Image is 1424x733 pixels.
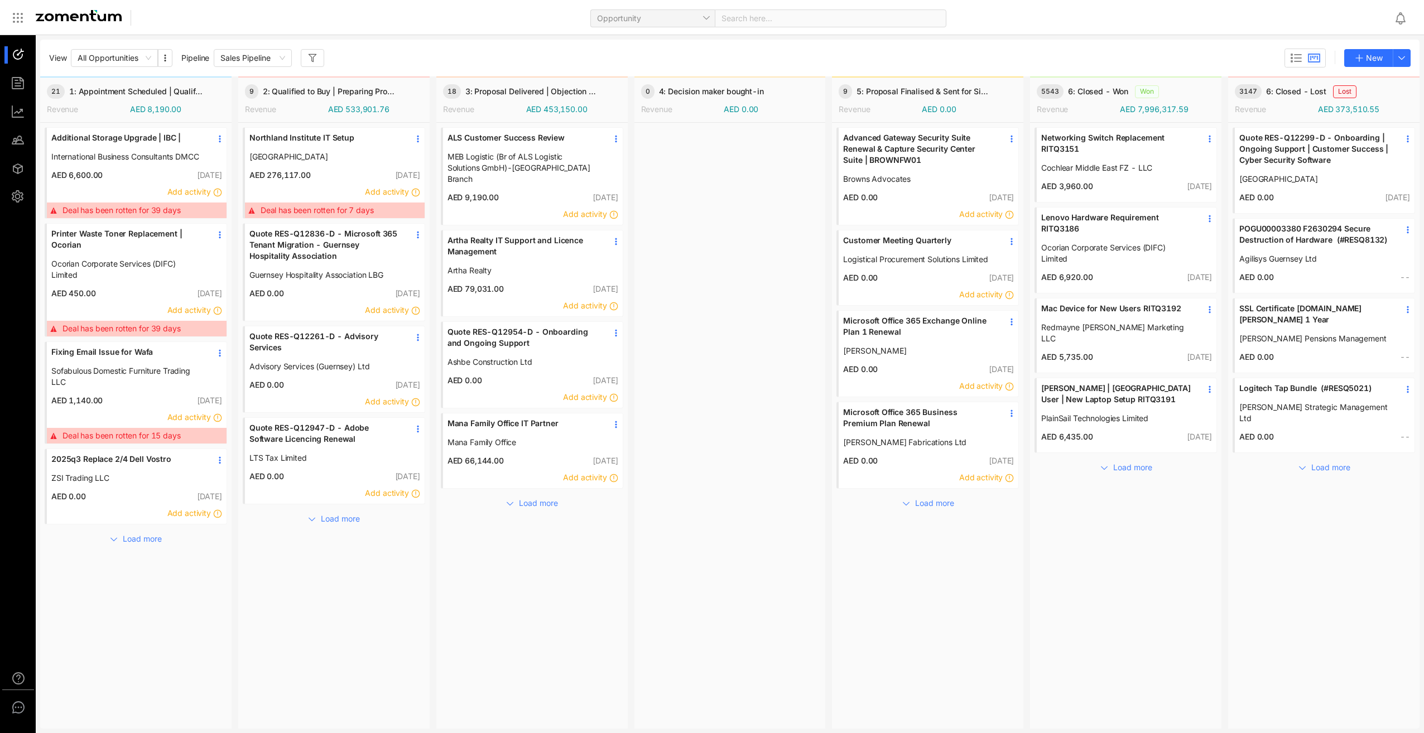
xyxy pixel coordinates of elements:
a: Mac Device for New Users RITQ3192 [1041,303,1191,322]
span: AED 0.00 [839,455,878,466]
span: AED 0.00 [1235,272,1274,283]
a: Ocorian Corporate Services (DIFC) Limited [1041,242,1191,264]
span: AED 7,996,317.59 [1120,104,1189,115]
div: Artha Realty IT Support and Licence ManagementArtha RealtyAED 79,031.00[DATE]Add activity [441,230,623,317]
div: Printer Waste Toner Replacement | OcorianOcorian Corporate Services (DIFC) LimitedAED 450.00[DATE... [45,223,227,337]
span: Add activity [167,412,211,422]
a: [GEOGRAPHIC_DATA] [249,151,399,162]
span: AED 0.00 [1235,431,1274,442]
div: Microsoft Office 365 Business Premium Plan Renewal[PERSON_NAME] Fabrications LtdAED 0.00[DATE]Add... [836,402,1019,489]
span: AED 0.00 [922,104,956,115]
span: [DATE] [1187,181,1212,191]
span: AED 450.00 [47,288,96,299]
span: Artha Realty [448,265,597,276]
a: Cochlear Middle East FZ - LLC [1041,162,1191,173]
div: Networking Switch Replacement RITQ3151Cochlear Middle East FZ - LLCAED 3,960.00[DATE] [1035,127,1217,202]
span: 2025q3 Replace 2/4 Dell Vostro [51,454,201,465]
span: AED 1,140.00 [47,395,103,406]
span: Customer Meeting Quarterly [843,235,993,246]
a: Microsoft Office 365 Business Premium Plan Renewal [843,407,993,437]
span: Add activity [167,305,211,315]
span: Won [1135,85,1159,98]
span: Pipeline [181,52,209,64]
a: Quote RES-Q12299-D - Onboarding | Ongoing Support | Customer Success | Cyber Security Software [1239,132,1389,173]
span: 3: Proposal Delivered | Objection Handling [465,86,602,97]
a: MEB Logistic (Br of ALS Logistic Solutions GmbH)-[GEOGRAPHIC_DATA] Branch [448,151,597,185]
span: Quote RES-Q12947-D - Adobe Software Licencing Renewal [249,422,399,445]
span: [DATE] [197,170,222,180]
div: 2025q3 Replace 2/4 Dell VostroZSI Trading LLCAED 0.00[DATE]Add activity [45,449,227,524]
span: Add activity [365,397,408,406]
span: Deal has been rotten for 39 days [62,323,181,334]
span: AED 0.00 [839,364,878,375]
span: AED 0.00 [1235,192,1274,203]
span: AED 0.00 [839,272,878,283]
a: Logistical Procurement Solutions Limited [843,254,993,265]
span: 9 [245,84,258,99]
a: Ashbe Construction Ltd [448,356,597,368]
div: Microsoft Office 365 Exchange Online Plan 1 Renewal[PERSON_NAME]AED 0.00[DATE]Add activity [836,310,1019,397]
span: [DATE] [395,471,420,481]
span: Load more [1113,461,1152,474]
span: View [49,52,66,64]
span: AED 5,735.00 [1037,351,1093,363]
span: [DATE] [593,375,618,385]
span: AED 79,031.00 [443,283,504,295]
div: [PERSON_NAME] | [GEOGRAPHIC_DATA] User | New Laptop Setup RITQ3191PlainSail Technologies LimitedA... [1035,378,1217,453]
span: Deal has been rotten for 7 days [261,205,374,216]
span: POGU00003380 F2630294 Secure Destruction of Hardware (#RESQ8132) [1239,223,1389,245]
span: Add activity [959,209,1003,219]
div: SSL Certificate [DOMAIN_NAME][PERSON_NAME] 1 Year[PERSON_NAME] Pensions ManagementAED 0.00-- [1233,298,1415,373]
span: AED 453,150.00 [526,104,588,115]
span: Revenue [245,104,276,114]
div: Lenovo Hardware Requirement RITQ3186Ocorian Corporate Services (DIFC) LimitedAED 6,920.00[DATE] [1035,207,1217,293]
a: Browns Advocates [843,173,993,185]
a: [PERSON_NAME] [843,345,993,356]
span: Ocorian Corporate Services (DIFC) Limited [51,258,201,281]
span: Load more [519,497,558,509]
a: [GEOGRAPHIC_DATA] [1239,173,1389,185]
span: Opportunity [597,10,709,27]
span: Fixing Email Issue for Wafa [51,346,201,358]
span: AED 6,435.00 [1037,431,1093,442]
a: Customer Meeting Quarterly [843,235,993,254]
div: Quote RES-Q12299-D - Onboarding | Ongoing Support | Customer Success | Cyber Security Software[GE... [1233,127,1415,214]
span: AED 3,960.00 [1037,181,1093,192]
span: Load more [123,533,162,545]
span: Advisory Services (Guernsey) Ltd [249,361,399,372]
span: AED 66,144.00 [443,455,504,466]
span: Sofabulous Domestic Furniture Trading LLC [51,365,201,388]
span: Add activity [167,508,211,518]
span: AED 276,117.00 [245,170,311,181]
button: Load more [495,493,569,511]
span: ALS Customer Success Review [448,132,597,143]
span: [DATE] [1385,192,1410,202]
span: Guernsey Hospitality Association LBG [249,269,399,281]
span: Add activity [365,187,408,196]
span: 5543 [1037,84,1064,99]
span: Add activity [563,472,607,482]
span: Revenue [443,104,474,114]
span: AED 0.00 [245,471,284,482]
span: 0 [641,84,655,99]
span: Northland Institute IT Setup [249,132,399,143]
a: Logitech Tap Bundle (#RESQ5021) [1239,383,1389,402]
span: [DATE] [989,364,1014,374]
span: 6: Closed - Won [1068,86,1128,97]
span: 3147 [1235,84,1262,99]
a: Mana Family Office [448,437,597,448]
span: Quote RES-Q12836-D - Microsoft 365 Tenant Migration - Guernsey Hospitality Association [249,228,399,262]
span: Add activity [365,305,408,315]
span: 2: Qualified to Buy | Preparing Proposal [263,86,399,97]
span: AED 0.00 [47,491,86,502]
a: [PERSON_NAME] | [GEOGRAPHIC_DATA] User | New Laptop Setup RITQ3191 [1041,383,1191,413]
a: Fixing Email Issue for Wafa [51,346,201,365]
button: Load more [1089,457,1163,475]
a: POGU00003380 F2630294 Secure Destruction of Hardware (#RESQ8132) [1239,223,1389,253]
a: ALS Customer Success Review [448,132,597,151]
span: Artha Realty IT Support and Licence Management [448,235,597,257]
span: AED 0.00 [1235,351,1274,363]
